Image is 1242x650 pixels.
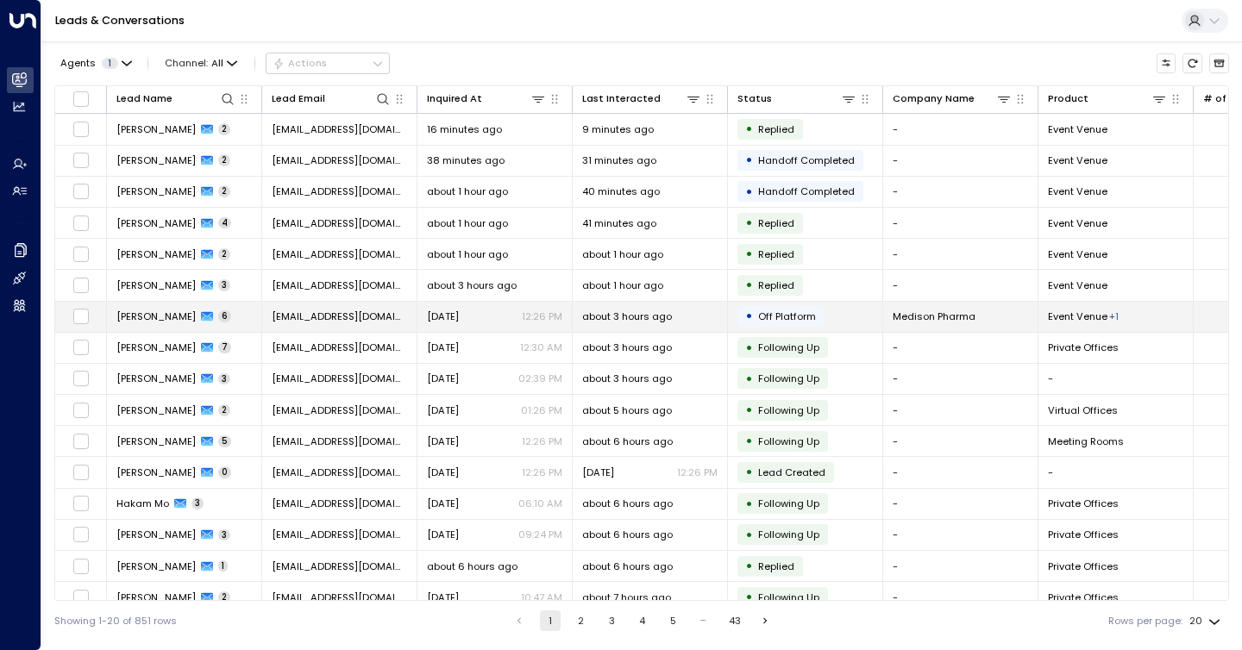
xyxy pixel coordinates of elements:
[571,610,592,631] button: Go to page 2
[1182,53,1202,73] span: Refresh
[54,614,177,628] div: Showing 1-20 of 851 rows
[758,466,825,479] span: Lead Created
[72,464,90,481] span: Toggle select row
[272,153,407,167] span: kontostasia71@gmail.com
[758,341,819,354] span: Following Up
[72,215,90,232] span: Toggle select row
[758,559,794,573] span: Replied
[427,153,505,167] span: 38 minutes ago
[272,341,407,354] span: shannaheadley@gmail.com
[427,91,482,107] div: Inquired At
[582,591,671,604] span: about 7 hours ago
[582,216,656,230] span: 41 minutes ago
[745,585,753,609] div: •
[582,528,673,541] span: about 6 hours ago
[755,610,775,631] button: Go to next page
[745,242,753,266] div: •
[427,403,459,417] span: Yesterday
[745,460,753,484] div: •
[632,610,653,631] button: Go to page 4
[883,457,1038,487] td: -
[883,551,1038,581] td: -
[883,270,1038,300] td: -
[272,372,407,385] span: pushpeshmohan@gmail.com
[427,591,459,604] span: Yesterday
[724,610,745,631] button: Go to page 43
[55,13,185,28] a: Leads & Conversations
[116,341,196,354] span: Shanna Headley
[218,185,230,197] span: 2
[758,216,794,230] span: Replied
[601,610,622,631] button: Go to page 3
[582,403,672,417] span: about 5 hours ago
[116,497,169,510] span: Hakam Mo
[272,91,325,107] div: Lead Email
[211,58,223,69] span: All
[218,560,228,572] span: 1
[427,122,502,136] span: 16 minutes ago
[1109,309,1119,323] div: Meeting Rooms
[1157,53,1176,73] button: Customize
[272,497,407,510] span: hakam@hakademy.ca
[745,148,753,172] div: •
[745,523,753,547] div: •
[1048,91,1088,107] div: Product
[883,333,1038,363] td: -
[266,53,390,73] button: Actions
[427,466,459,479] span: Sep 22, 2025
[116,278,196,292] span: Tasia Kontos
[60,59,96,68] span: Agents
[745,398,753,422] div: •
[116,91,172,107] div: Lead Name
[883,208,1038,238] td: -
[758,434,819,448] span: Following Up
[218,248,230,260] span: 2
[72,495,90,512] span: Toggle select row
[693,610,714,631] div: …
[272,403,407,417] span: logistics@deepclear.ca
[745,304,753,328] div: •
[72,91,90,108] span: Toggle select all
[758,278,794,292] span: Replied
[518,497,562,510] p: 06:10 AM
[218,591,230,603] span: 2
[1048,591,1119,604] span: Private Offices
[745,273,753,297] div: •
[427,309,459,323] span: Yesterday
[72,183,90,200] span: Toggle select row
[272,559,407,573] span: assistant@brandbutter.me
[883,489,1038,519] td: -
[745,211,753,234] div: •
[427,91,546,107] div: Inquired At
[1209,53,1229,73] button: Archived Leads
[272,247,407,261] span: kontostasia71@gmail.com
[116,153,196,167] span: Tasia Kontos
[116,591,196,604] span: Quy Duong
[116,216,196,230] span: Tasia Kontos
[1048,434,1124,448] span: Meeting Rooms
[72,308,90,325] span: Toggle select row
[1048,122,1107,136] span: Event Venue
[272,591,407,604] span: quyduongrmt@gmail.com
[758,372,819,385] span: Following Up
[521,591,562,604] p: 10:47 AM
[893,91,1012,107] div: Company Name
[72,526,90,543] span: Toggle select row
[745,180,753,203] div: •
[508,610,776,631] nav: pagination navigation
[1048,341,1119,354] span: Private Offices
[883,520,1038,550] td: -
[218,123,230,135] span: 2
[72,277,90,294] span: Toggle select row
[116,184,196,198] span: Tasia Kontos
[1038,364,1194,394] td: -
[758,591,819,604] span: Following Up
[116,91,235,107] div: Lead Name
[582,91,701,107] div: Last Interacted
[102,58,118,69] span: 1
[218,310,231,322] span: 6
[582,466,614,479] span: Sep 22, 2025
[745,117,753,141] div: •
[883,114,1038,144] td: -
[272,434,407,448] span: akshata6590@gmail.com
